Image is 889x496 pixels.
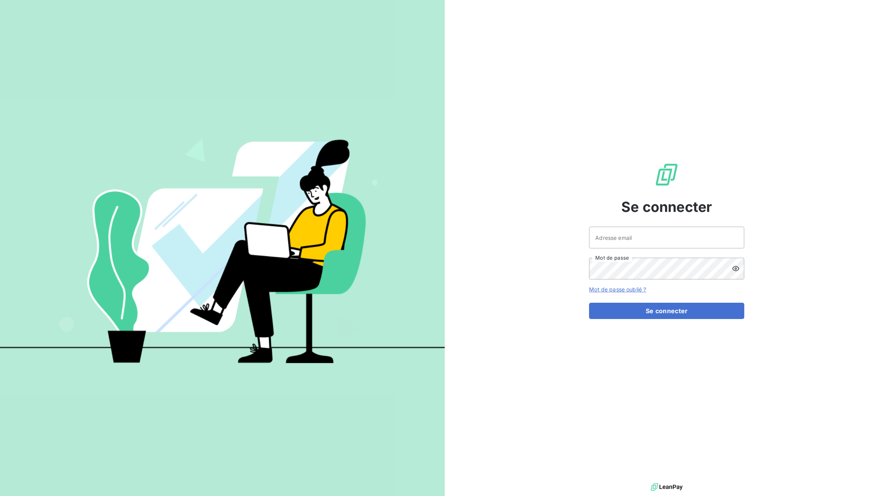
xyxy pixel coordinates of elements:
[589,227,744,248] input: placeholder
[654,162,679,187] img: Logo LeanPay
[589,303,744,319] button: Se connecter
[651,481,683,493] img: logo
[621,196,712,217] span: Se connecter
[589,286,646,293] a: Mot de passe oublié ?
